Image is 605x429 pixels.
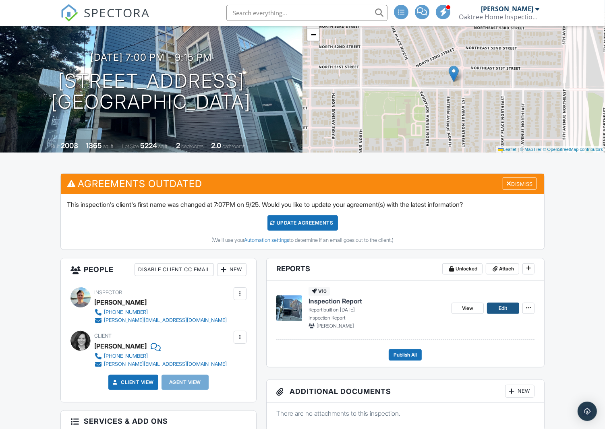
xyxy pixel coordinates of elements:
[222,143,245,149] span: bathrooms
[104,317,227,324] div: [PERSON_NAME][EMAIL_ADDRESS][DOMAIN_NAME]
[135,263,214,276] div: Disable Client CC Email
[307,29,319,41] a: Zoom out
[103,143,114,149] span: sq. ft.
[498,147,516,152] a: Leaflet
[94,308,227,316] a: [PHONE_NUMBER]
[181,143,203,149] span: bedrooms
[158,143,168,149] span: sq.ft.
[211,141,221,150] div: 2.0
[94,316,227,324] a: [PERSON_NAME][EMAIL_ADDRESS][DOMAIN_NAME]
[459,13,539,21] div: Oaktree Home Inspections
[94,296,147,308] div: [PERSON_NAME]
[505,385,535,398] div: New
[94,360,227,368] a: [PERSON_NAME][EMAIL_ADDRESS][DOMAIN_NAME]
[52,70,251,113] h1: [STREET_ADDRESS] [GEOGRAPHIC_DATA]
[94,289,122,295] span: Inspector
[518,147,519,152] span: |
[217,263,247,276] div: New
[67,237,538,243] div: (We'll use your to determine if an email goes out to the client.)
[449,66,459,82] img: Marker
[94,340,147,352] div: [PERSON_NAME]
[60,4,78,22] img: The Best Home Inspection Software - Spectora
[104,353,148,359] div: [PHONE_NUMBER]
[104,361,227,367] div: [PERSON_NAME][EMAIL_ADDRESS][DOMAIN_NAME]
[481,5,533,13] div: [PERSON_NAME]
[91,52,212,63] h3: [DATE] 7:00 pm - 9:15 pm
[84,4,150,21] span: SPECTORA
[276,409,535,418] p: There are no attachments to this inspection.
[61,174,544,194] h3: Agreements Outdated
[111,378,154,386] a: Client View
[86,141,102,150] div: 1365
[94,333,112,339] span: Client
[503,177,537,190] div: Dismiss
[578,402,597,421] div: Open Intercom Messenger
[61,194,544,250] div: This inspection's client's first name was changed at 7:07PM on 9/25. Would you like to update you...
[267,380,544,403] h3: Additional Documents
[61,141,78,150] div: 2003
[122,143,139,149] span: Lot Size
[61,258,256,281] h3: People
[104,309,148,316] div: [PHONE_NUMBER]
[94,352,227,360] a: [PHONE_NUMBER]
[176,141,180,150] div: 2
[140,141,157,150] div: 5224
[51,143,60,149] span: Built
[226,5,387,21] input: Search everything...
[543,147,603,152] a: © OpenStreetMap contributors
[60,11,150,28] a: SPECTORA
[244,237,289,243] a: Automation settings
[311,29,316,39] span: −
[267,215,338,231] div: Update Agreements
[520,147,542,152] a: © MapTiler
